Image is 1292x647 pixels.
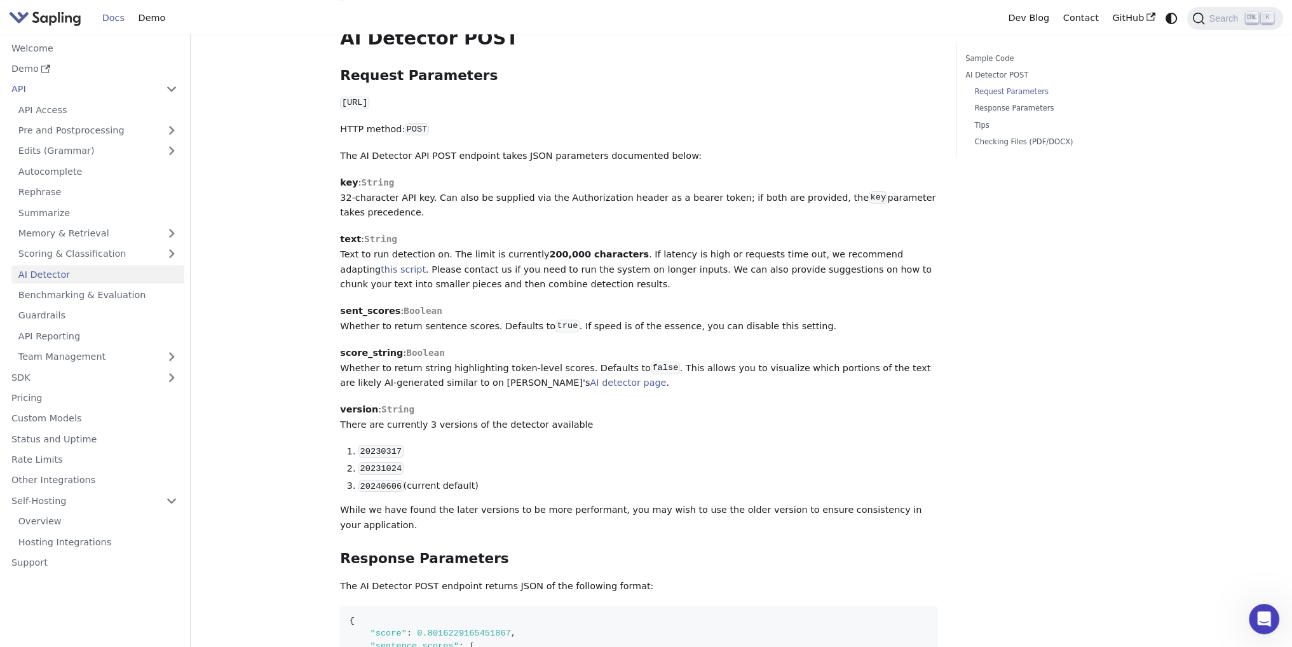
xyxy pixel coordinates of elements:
li: (current default) [358,479,937,494]
span: 0.8016229165451867 [417,629,511,638]
button: Expand sidebar category 'SDK' [159,368,184,386]
p: The AI Detector POST endpoint returns JSON of the following format: [340,579,937,594]
strong: text [340,234,361,244]
a: Rephrase [11,183,184,201]
span: "score" [370,629,406,638]
a: Guardrails [11,306,184,325]
a: Autocomplete [11,162,184,180]
a: AI detector page [590,378,666,388]
h2: AI Detector POST [340,27,937,50]
code: [URL] [340,97,369,109]
span: : [407,629,412,638]
p: : There are currently 3 versions of the detector available [340,402,937,433]
span: Boolean [406,348,445,358]
a: Edits (Grammar) [11,142,184,160]
img: Sapling.ai [9,9,81,27]
a: Demo [4,60,184,78]
a: Tips [974,119,1133,132]
p: HTTP method: [340,122,937,137]
code: false [651,362,680,374]
a: Other Integrations [4,471,184,489]
a: Support [4,554,184,572]
a: Summarize [11,203,184,222]
a: Memory & Retrieval [11,224,184,243]
strong: key [340,177,358,187]
span: Search [1205,13,1246,24]
a: API Reporting [11,327,184,345]
a: Scoring & Classification [11,245,184,263]
strong: score_string [340,348,403,358]
code: 20240606 [358,480,403,493]
a: Contact [1056,8,1106,28]
a: Custom Models [4,409,184,428]
a: Benchmarking & Evaluation [11,286,184,304]
p: The AI Detector API POST endpoint takes JSON parameters documented below: [340,149,937,164]
button: Search (Ctrl+K) [1187,7,1282,30]
p: While we have found the later versions to be more performant, you may wish to use the older versi... [340,503,937,533]
span: { [350,616,355,625]
a: Demo [132,8,172,28]
a: Self-Hosting [4,491,184,510]
a: Status and Uptime [4,430,184,448]
code: key [869,191,887,204]
p: : 32-character API key. Can also be supplied via the Authorization header as a bearer token; if b... [340,175,937,221]
strong: 200,000 characters [549,249,649,259]
a: Hosting Integrations [11,533,184,551]
a: Pricing [4,389,184,407]
p: : Whether to return sentence scores. Defaults to . If speed is of the essence, you can disable th... [340,304,937,334]
code: true [555,320,580,332]
a: AI Detector POST [965,69,1138,81]
h3: Response Parameters [340,550,937,568]
code: POST [405,123,429,136]
a: Checking Files (PDF/DOCX) [974,136,1133,148]
a: Team Management [11,348,184,366]
p: : Text to run detection on. The limit is currently . If latency is high or requests time out, we ... [340,232,937,292]
strong: sent_scores [340,306,400,316]
a: Welcome [4,39,184,57]
a: AI Detector [11,265,184,283]
strong: version [340,404,378,414]
code: 20231024 [358,462,403,475]
button: Switch between dark and light mode (currently system mode) [1162,9,1181,27]
a: SDK [4,368,159,386]
span: String [381,404,414,414]
iframe: Intercom live chat [1249,604,1279,634]
a: Response Parameters [974,102,1133,114]
a: Pre and Postprocessing [11,121,184,140]
p: : Whether to return string highlighting token-level scores. Defaults to . This allows you to visu... [340,346,937,391]
a: GitHub [1105,8,1162,28]
span: String [361,177,394,187]
span: String [364,234,397,244]
kbd: K [1261,12,1274,24]
a: API [4,80,159,99]
a: Dev Blog [1001,8,1056,28]
a: Request Parameters [974,86,1133,98]
a: Docs [95,8,132,28]
span: , [511,629,516,638]
code: 20230317 [358,445,403,458]
h3: Request Parameters [340,67,937,85]
span: Boolean [404,306,442,316]
a: API Access [11,100,184,119]
a: this script [381,264,426,275]
a: Sample Code [965,53,1138,65]
a: Sapling.ai [9,9,86,27]
button: Collapse sidebar category 'API' [159,80,184,99]
a: Rate Limits [4,451,184,469]
a: Overview [11,512,184,531]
